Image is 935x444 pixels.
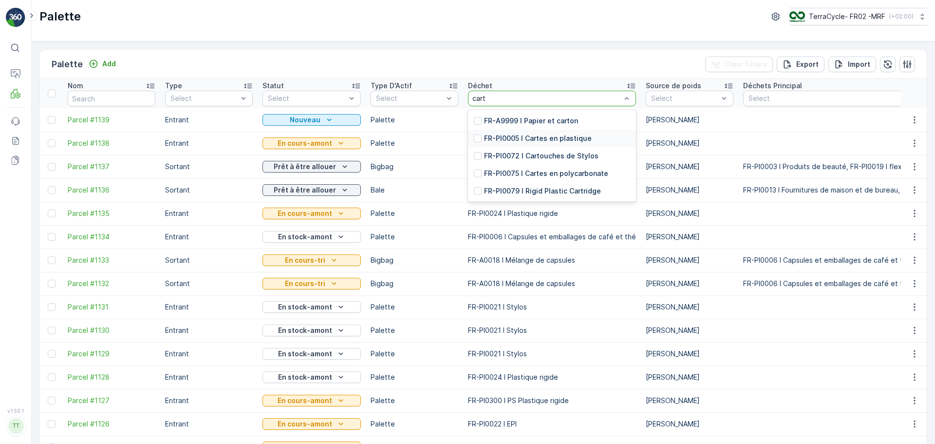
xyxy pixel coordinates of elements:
span: Parcel #1128 [68,372,155,382]
div: Toggle Row Selected [48,420,56,428]
p: Palette [39,9,81,24]
p: [PERSON_NAME] [646,255,733,265]
div: Toggle Row Selected [48,303,56,311]
button: Prêt à être allouer [262,184,361,196]
button: En stock-amont [262,325,361,336]
p: Palette [371,419,458,429]
input: Search [68,91,155,106]
img: terracycle.png [789,11,805,22]
p: FR-PI0021 I Stylos [468,326,636,335]
div: Toggle Row Selected [48,397,56,405]
p: [PERSON_NAME] [646,232,733,242]
p: Sortant [165,255,253,265]
p: TerraCycle- FR02 -MRF [809,12,885,21]
div: Toggle Row Selected [48,233,56,241]
p: FR-PI0021 I Stylos [468,349,636,359]
p: [PERSON_NAME] [646,115,733,125]
a: Parcel #1134 [68,232,155,242]
p: [PERSON_NAME] [646,209,733,218]
p: Select [170,94,238,103]
p: Palette [371,326,458,335]
button: Clear Filters [705,57,773,72]
div: Toggle Row Selected [48,210,56,217]
p: FR-PI0005 I Cartes en plastique [484,134,592,143]
p: Entrant [165,419,253,429]
span: v 1.50.1 [6,408,25,414]
p: Bigbag [371,162,458,172]
a: Parcel #1130 [68,326,155,335]
span: Parcel #1137 [68,162,155,172]
p: Import [848,59,870,69]
button: En cours-amont [262,137,361,149]
p: En cours-amont [278,209,332,218]
p: [PERSON_NAME] [646,349,733,359]
p: Entrant [165,372,253,382]
button: En cours-tri [262,278,361,290]
p: En cours-amont [278,138,332,148]
p: En cours-amont [278,396,332,405]
p: Sortant [165,162,253,172]
p: FR-PI0079 I Rigid Plastic Cartridge [484,186,601,196]
a: Parcel #1135 [68,209,155,218]
p: Export [796,59,819,69]
p: Palette [371,115,458,125]
p: En cours-tri [285,255,325,265]
p: [PERSON_NAME] [646,162,733,172]
span: Parcel #1127 [68,396,155,405]
p: Palette [371,209,458,218]
p: Sortant [165,279,253,289]
button: Import [828,57,876,72]
button: TerraCycle- FR02 -MRF(+02:00) [789,8,927,25]
p: FR-PI0072 I Cartouches de Stylos [484,151,598,161]
div: Toggle Row Selected [48,116,56,124]
button: En stock-amont [262,301,361,313]
p: Palette [371,372,458,382]
button: En cours-amont [262,208,361,219]
p: Entrant [165,209,253,218]
p: En stock-amont [278,302,332,312]
div: Toggle Row Selected [48,327,56,334]
p: FR-PI0022 I EPI [468,419,636,429]
p: En stock-amont [278,349,332,359]
span: Parcel #1133 [68,255,155,265]
p: Palette [371,396,458,405]
p: Entrant [165,302,253,312]
p: FR-PI0006 I Capsules et emballages de café et thé [468,232,636,242]
a: Parcel #1138 [68,138,155,148]
p: [PERSON_NAME] [646,138,733,148]
p: En cours-tri [285,279,325,289]
p: FR-PI0075 I Cartes en polycarbonate [484,169,608,178]
p: Nouveau [290,115,320,125]
p: Palette [371,349,458,359]
p: Déchet [468,81,492,91]
button: En stock-amont [262,371,361,383]
p: Nom [68,81,83,91]
p: Source de poids [646,81,701,91]
p: En stock-amont [278,232,332,242]
p: [PERSON_NAME] [646,419,733,429]
p: Palette [371,138,458,148]
img: logo [6,8,25,27]
p: Select [376,94,443,103]
p: FR-A9999 I Papier et carton [484,116,578,126]
a: Parcel #1132 [68,279,155,289]
p: FR-PI0024 I Plastique rigide [468,209,636,218]
p: Select [651,94,718,103]
p: [PERSON_NAME] [646,326,733,335]
p: Select [268,94,346,103]
p: Statut [262,81,284,91]
p: [PERSON_NAME] [646,302,733,312]
div: Toggle Row Selected [48,280,56,288]
button: En cours-amont [262,418,361,430]
a: Parcel #1129 [68,349,155,359]
a: Parcel #1136 [68,185,155,195]
span: Parcel #1139 [68,115,155,125]
a: Parcel #1131 [68,302,155,312]
p: En stock-amont [278,372,332,382]
p: Palette [371,302,458,312]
